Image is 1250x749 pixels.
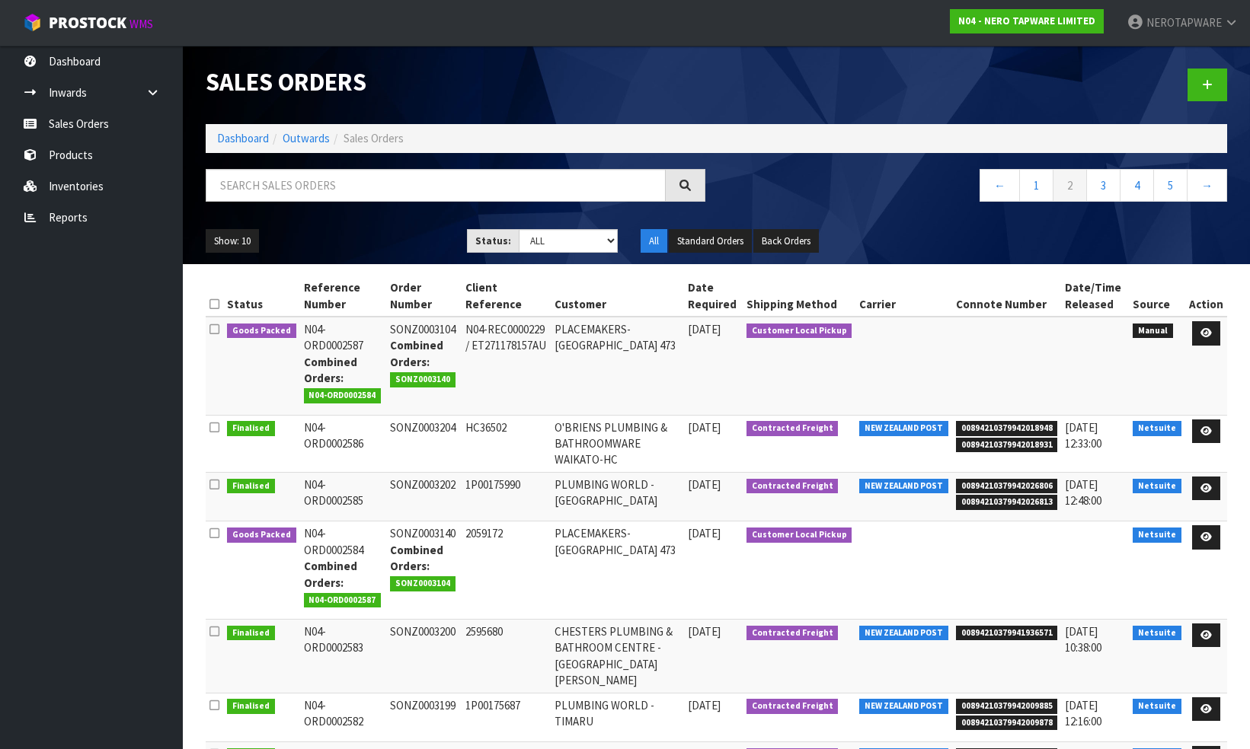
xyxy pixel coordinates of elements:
[958,14,1095,27] strong: N04 - NERO TAPWARE LIMITED
[462,276,551,317] th: Client Reference
[1133,324,1173,339] span: Manual
[956,699,1058,714] span: 00894210379942009885
[300,276,387,317] th: Reference Number
[1146,15,1222,30] span: NEROTAPWARE
[1133,527,1181,543] span: Netsuite
[688,698,721,712] span: [DATE]
[743,276,856,317] th: Shipping Method
[390,576,456,591] span: SONZ0003104
[728,169,1228,206] nav: Page navigation
[1129,276,1185,317] th: Source
[344,131,404,145] span: Sales Orders
[390,372,456,387] span: SONZ0003140
[390,338,443,368] strong: Combined Orders:
[386,415,462,472] td: SONZ0003204
[746,626,839,641] span: Contracted Freight
[304,559,357,589] strong: Combined Orders:
[462,415,551,472] td: HC36502
[304,388,382,403] span: N04-ORD0002584
[1133,626,1181,641] span: Netsuite
[462,619,551,693] td: 2595680
[206,229,259,253] button: Show: 10
[1065,477,1101,508] span: [DATE] 12:48:00
[952,276,1062,317] th: Connote Number
[956,495,1058,510] span: 00894210379942026813
[746,699,839,714] span: Contracted Freight
[688,624,721,639] span: [DATE]
[956,626,1058,641] span: 00894210379941936571
[300,619,387,693] td: N04-ORD0002583
[980,169,1020,202] a: ←
[23,13,42,32] img: cube-alt.png
[386,276,462,317] th: Order Number
[223,276,300,317] th: Status
[206,69,705,96] h1: Sales Orders
[855,276,952,317] th: Carrier
[1153,169,1188,202] a: 5
[688,420,721,435] span: [DATE]
[386,693,462,741] td: SONZ0003199
[859,626,948,641] span: NEW ZEALAND POST
[669,229,752,253] button: Standard Orders
[1133,479,1181,494] span: Netsuite
[462,521,551,620] td: 2059172
[1053,169,1087,202] a: 2
[227,699,275,714] span: Finalised
[688,322,721,336] span: [DATE]
[956,421,1058,436] span: 00894210379942018948
[746,421,839,436] span: Contracted Freight
[753,229,819,253] button: Back Orders
[551,693,684,741] td: PLUMBING WORLD - TIMARU
[551,472,684,521] td: PLUMBING WORLD - [GEOGRAPHIC_DATA]
[304,355,357,385] strong: Combined Orders:
[551,276,684,317] th: Customer
[217,131,269,145] a: Dashboard
[300,415,387,472] td: N04-ORD0002586
[746,324,852,339] span: Customer Local Pickup
[206,169,666,202] input: Search sales orders
[688,477,721,492] span: [DATE]
[300,317,387,415] td: N04-ORD0002587
[227,421,275,436] span: Finalised
[386,472,462,521] td: SONZ0003202
[1019,169,1053,202] a: 1
[1120,169,1154,202] a: 4
[859,479,948,494] span: NEW ZEALAND POST
[227,527,296,543] span: Goods Packed
[859,699,948,714] span: NEW ZEALAND POST
[746,479,839,494] span: Contracted Freight
[956,438,1058,453] span: 00894210379942018931
[551,619,684,693] td: CHESTERS PLUMBING & BATHROOM CENTRE -[GEOGRAPHIC_DATA][PERSON_NAME]
[462,317,551,415] td: N04-REC0000229 / ET271178157AU
[746,527,852,543] span: Customer Local Pickup
[300,521,387,620] td: N04-ORD0002584
[129,17,153,31] small: WMS
[462,693,551,741] td: 1P00175687
[1133,699,1181,714] span: Netsuite
[386,317,462,415] td: SONZ0003104
[1065,420,1101,451] span: [DATE] 12:33:00
[956,479,1058,494] span: 00894210379942026806
[1185,276,1227,317] th: Action
[1065,624,1101,655] span: [DATE] 10:38:00
[390,543,443,573] strong: Combined Orders:
[551,317,684,415] td: PLACEMAKERS-[GEOGRAPHIC_DATA] 473
[688,526,721,540] span: [DATE]
[551,521,684,620] td: PLACEMAKERS-[GEOGRAPHIC_DATA] 473
[641,229,667,253] button: All
[386,619,462,693] td: SONZ0003200
[386,521,462,620] td: SONZ0003140
[227,626,275,641] span: Finalised
[956,716,1058,731] span: 00894210379942009878
[227,479,275,494] span: Finalised
[283,131,330,145] a: Outwards
[1086,169,1121,202] a: 3
[684,276,743,317] th: Date Required
[300,693,387,741] td: N04-ORD0002582
[1187,169,1227,202] a: →
[304,593,382,608] span: N04-ORD0002587
[227,324,296,339] span: Goods Packed
[859,421,948,436] span: NEW ZEALAND POST
[1061,276,1129,317] th: Date/Time Released
[462,472,551,521] td: 1P00175990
